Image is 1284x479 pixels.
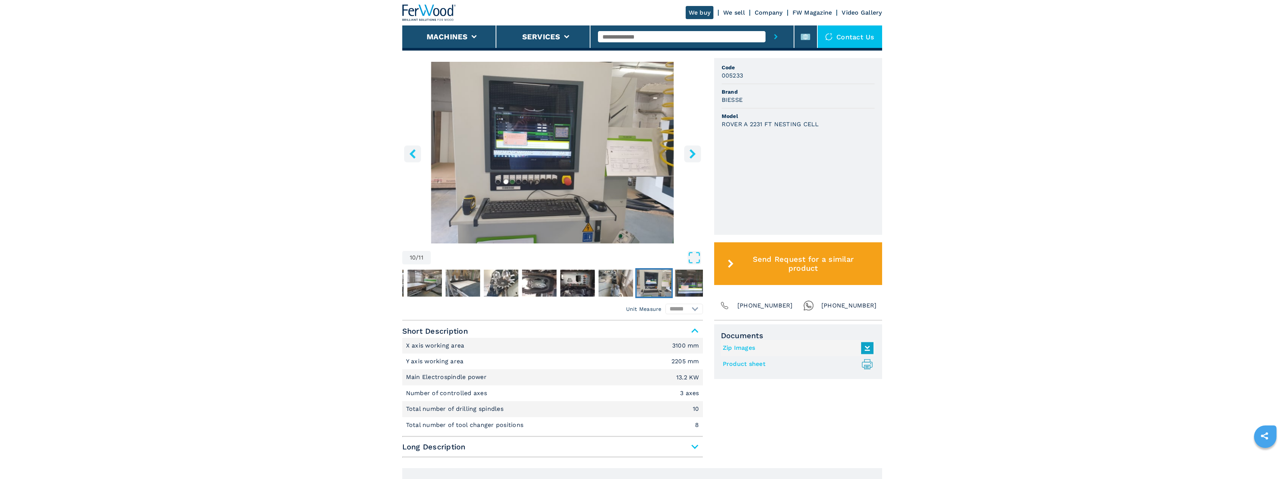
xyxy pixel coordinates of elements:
[406,421,526,429] p: Total number of tool changer positions
[722,64,875,71] span: Code
[418,255,423,261] span: 11
[722,120,819,128] h3: ROVER A 2231 FT NESTING CELL
[686,6,714,19] a: We buy
[598,270,633,297] img: d1282c80f1b49b80c3a8f21784edee2f
[597,268,634,298] button: Go to Slide 9
[723,9,745,16] a: We sell
[367,268,405,298] button: Go to Slide 3
[444,268,481,298] button: Go to Slide 5
[445,270,480,297] img: 587e5691c18ce14850059051711f050e
[626,305,662,313] em: Unit Measure
[721,331,875,340] span: Documents
[675,270,709,297] img: 489f6360660f7d2eafcfa17b72ffafef
[737,300,793,311] span: [PHONE_NUMBER]
[825,33,833,40] img: Contact us
[684,145,701,162] button: right-button
[672,343,699,349] em: 3100 mm
[693,406,699,412] em: 10
[407,270,442,297] img: e3242cc6d586d71f2b3bccb911039c2e
[406,357,466,366] p: Y axis working area
[402,324,703,338] span: Short Description
[404,145,421,162] button: left-button
[410,255,416,261] span: 10
[522,32,560,41] button: Services
[635,268,673,298] button: Go to Slide 10
[637,270,671,297] img: f129c1234002999568fb4f97d9ac7ab5
[402,4,456,21] img: Ferwood
[722,71,743,80] h3: 005233
[1252,445,1278,473] iframe: Chat
[402,338,703,433] div: Short Description
[755,9,783,16] a: Company
[406,405,506,413] p: Total number of drilling spindles
[416,255,418,261] span: /
[520,268,558,298] button: Go to Slide 7
[484,270,518,297] img: e644b51bf9457712a890fa8dfec3867c
[722,96,743,104] h3: BIESSE
[723,358,870,370] a: Product sheet
[680,390,699,396] em: 3 axes
[406,268,443,298] button: Go to Slide 4
[369,270,403,297] img: e14b0cb0bf035e34de4adb3fc44499ab
[329,268,630,298] nav: Thumbnail Navigation
[402,62,703,243] div: Go to Slide 10
[406,342,466,350] p: X axis working area
[560,270,595,297] img: 8fd493fe79a079b2173d69e3541f0124
[406,389,489,397] p: Number of controlled axes
[821,300,877,311] span: [PHONE_NUMBER]
[427,32,468,41] button: Machines
[793,9,832,16] a: FW Magazine
[695,422,699,428] em: 8
[1255,427,1274,445] a: sharethis
[522,270,556,297] img: 2b6189e39195d874ebc3f9e0e6475d46
[676,375,699,381] em: 13.2 KW
[818,25,882,48] div: Contact us
[482,268,520,298] button: Go to Slide 6
[433,251,701,264] button: Open Fullscreen
[402,440,703,454] span: Long Description
[673,268,711,298] button: Go to Slide 11
[803,300,814,311] img: Whatsapp
[402,62,703,243] img: CNC Machine Centres With Flat Tables BIESSE ROVER A 2231 FT NESTING CELL
[406,373,489,381] p: Main Electrospindle power
[559,268,596,298] button: Go to Slide 8
[722,88,875,96] span: Brand
[766,25,786,48] button: submit-button
[737,255,869,273] span: Send Request for a similar product
[719,300,730,311] img: Phone
[842,9,882,16] a: Video Gallery
[722,112,875,120] span: Model
[714,242,882,285] button: Send Request for a similar product
[723,342,870,354] a: Zip Images
[671,358,699,364] em: 2205 mm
